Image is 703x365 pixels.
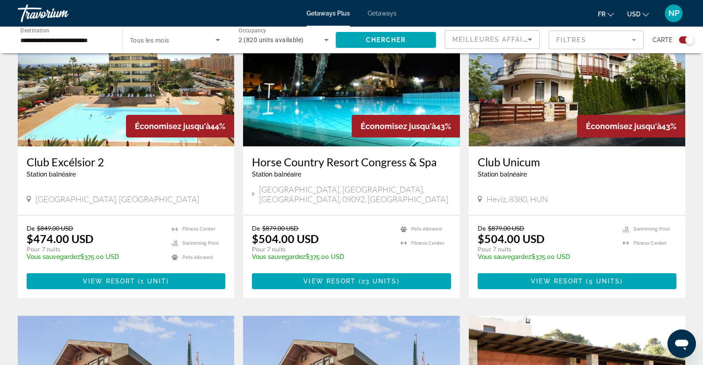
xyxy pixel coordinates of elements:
span: Fitness Center [411,240,444,246]
span: fr [598,11,605,18]
button: Chercher [336,32,436,48]
span: [GEOGRAPHIC_DATA], [GEOGRAPHIC_DATA] [35,194,199,204]
span: Fitness Center [182,226,216,232]
span: Station balnéaire [27,171,76,178]
a: Club Unicum [478,155,676,169]
button: View Resort(1 unit) [27,273,225,289]
span: Pets Allowed [182,255,213,260]
img: ii_ucm1.jpg [469,4,685,146]
span: 2 (820 units available) [239,36,304,43]
span: Station balnéaire [478,171,527,178]
a: Horse Country Resort Congress & Spa [252,155,451,169]
span: $879.00 USD [488,224,524,232]
span: Vous sauvegardez [478,253,531,260]
span: Swimming Pool [633,226,670,232]
span: USD [627,11,640,18]
span: 1 unit [141,278,166,285]
span: $849.00 USD [37,224,73,232]
span: Meilleures affaires [452,36,538,43]
span: 5 units [589,278,621,285]
p: $375.00 USD [252,253,391,260]
span: De [252,224,260,232]
span: Économisez jusqu'à [135,122,210,131]
span: [GEOGRAPHIC_DATA], [GEOGRAPHIC_DATA], [GEOGRAPHIC_DATA], 09092, [GEOGRAPHIC_DATA] [259,184,451,204]
span: Destination [20,27,49,33]
span: Occupancy [239,27,267,34]
span: Tous les mois [130,37,169,44]
span: Fitness Center [633,240,667,246]
span: Économisez jusqu'à [361,122,436,131]
span: View Resort [83,278,135,285]
img: 1527O01X.jpg [18,4,234,146]
p: Pour 7 nuits [478,245,614,253]
a: Getaways Plus [306,10,350,17]
span: De [478,224,486,232]
span: Économisez jusqu'à [586,122,661,131]
span: Vous sauvegardez [252,253,306,260]
p: $474.00 USD [27,232,94,245]
span: Carte [652,34,672,46]
iframe: Bouton de lancement de la fenêtre de messagerie [668,330,696,358]
span: Vous sauvegardez [27,253,80,260]
span: Station balnéaire [252,171,301,178]
span: Heviz, 8380, HUN [487,194,548,204]
div: 43% [352,115,460,137]
button: Change currency [627,8,649,20]
span: ( ) [583,278,623,285]
p: $504.00 USD [252,232,319,245]
p: $375.00 USD [478,253,614,260]
div: 44% [126,115,234,137]
span: 23 units [361,278,397,285]
span: View Resort [531,278,583,285]
button: View Resort(23 units) [252,273,451,289]
button: User Menu [662,4,685,23]
span: Pets Allowed [411,226,442,232]
button: Change language [598,8,614,20]
button: View Resort(5 units) [478,273,676,289]
span: ( ) [135,278,169,285]
p: $504.00 USD [478,232,545,245]
img: ii_hcn1.jpg [243,4,460,146]
span: $879.00 USD [262,224,298,232]
span: View Resort [303,278,356,285]
a: Travorium [18,2,106,25]
a: Club Excélsior 2 [27,155,225,169]
span: De [27,224,35,232]
p: Pour 7 nuits [252,245,391,253]
p: $375.00 USD [27,253,163,260]
a: Getaways [368,10,397,17]
button: Filter [549,30,644,50]
span: NP [668,9,679,18]
span: ( ) [356,278,399,285]
span: Chercher [366,36,406,43]
div: 43% [577,115,685,137]
span: Swimming Pool [182,240,219,246]
p: Pour 7 nuits [27,245,163,253]
mat-select: Sort by [452,34,532,45]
